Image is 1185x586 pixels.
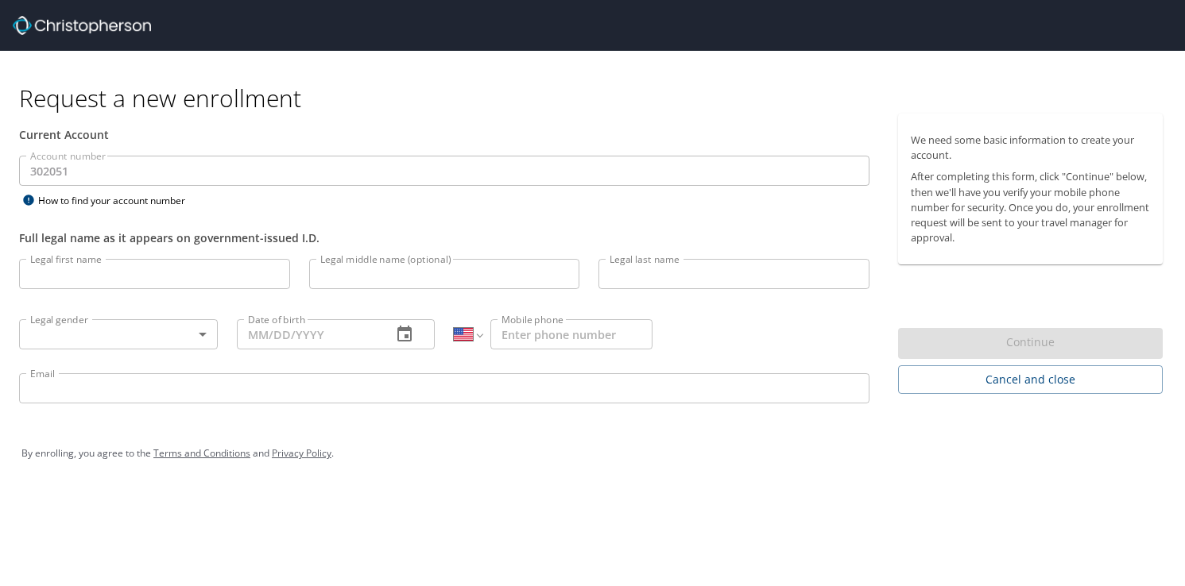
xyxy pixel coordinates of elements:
input: Enter phone number [490,319,653,349]
div: Full legal name as it appears on government-issued I.D. [19,229,869,246]
div: ​ [19,319,218,349]
p: We need some basic information to create your account. [911,133,1150,163]
input: MM/DD/YYYY [237,319,380,349]
span: Cancel and close [911,370,1150,390]
div: Current Account [19,126,869,143]
button: Cancel and close [898,365,1163,395]
div: How to find your account number [19,191,218,210]
div: By enrolling, you agree to the and . [21,434,1164,473]
a: Terms and Conditions [153,446,250,460]
h1: Request a new enrollment [19,83,1175,114]
img: cbt logo [13,16,151,35]
a: Privacy Policy [272,446,331,460]
p: After completing this form, click "Continue" below, then we'll have you verify your mobile phone ... [911,169,1150,245]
